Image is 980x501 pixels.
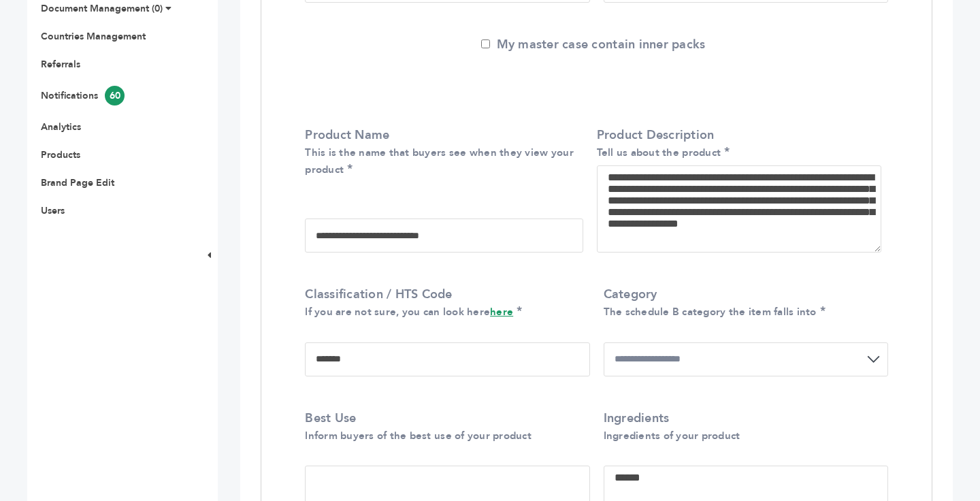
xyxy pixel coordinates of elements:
[604,410,881,444] label: Ingredients
[604,286,881,320] label: Category
[305,429,532,442] small: Inform buyers of the best use of your product
[305,127,576,178] label: Product Name
[481,36,706,53] label: My master case contain inner packs
[305,410,583,444] label: Best Use
[41,148,80,161] a: Products
[41,204,65,217] a: Users
[105,86,125,106] span: 60
[305,305,513,319] small: If you are not sure, you can look here
[41,58,80,71] a: Referrals
[41,30,146,43] a: Countries Management
[481,39,490,48] input: My master case contain inner packs
[604,305,817,319] small: The schedule B category the item falls into
[41,120,81,133] a: Analytics
[597,127,881,161] label: Product Description
[41,89,125,102] a: Notifications60
[490,305,513,319] a: here
[305,286,583,320] label: Classification / HTS Code
[305,146,574,176] small: This is the name that buyers see when they view your product
[41,2,163,15] a: Document Management (0)
[604,429,740,442] small: Ingredients of your product
[41,176,114,189] a: Brand Page Edit
[597,146,721,159] small: Tell us about the product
